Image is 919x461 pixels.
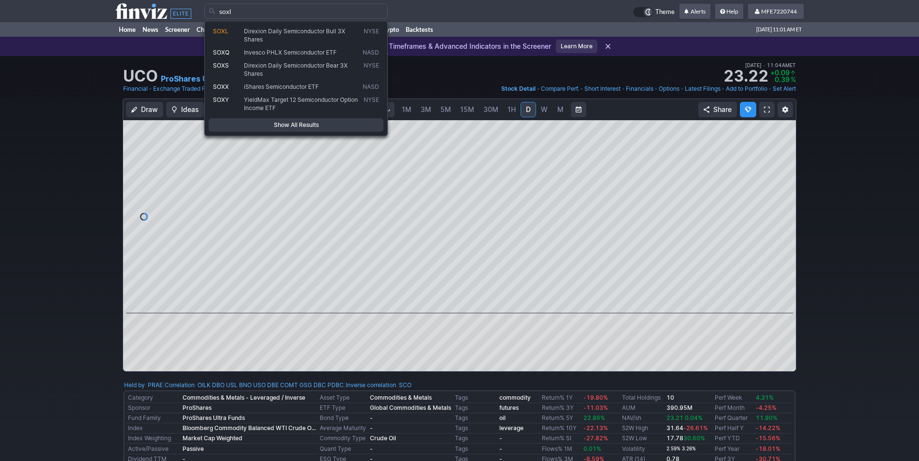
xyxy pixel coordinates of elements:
input: Search [204,3,388,19]
span: • [721,84,725,94]
td: Return% 10Y [540,423,582,433]
button: Ideas [166,102,204,117]
span: MFE7220744 [761,8,797,15]
button: Explore new features [740,102,756,117]
a: Correlation [165,381,195,389]
span: NYSE [364,28,379,43]
b: futures [499,404,519,411]
b: - [370,414,373,421]
span: 0.04% [685,414,703,421]
span: Direxion Daily Semiconductor Bear 3X Shares [244,62,348,77]
a: Financials [626,84,653,94]
span: D [526,105,531,113]
b: Market Cap Weighted [183,434,242,442]
td: NAV/sh [620,413,665,423]
b: 17.78 [666,434,705,442]
span: W [541,105,548,113]
a: commodity [499,394,531,401]
span: 0.01% [583,445,601,452]
b: - [499,434,502,442]
a: Compare Perf. [541,84,579,94]
td: Return% SI [540,433,582,444]
span: Show All Results [213,120,379,130]
a: Backtests [402,22,437,37]
a: Financial [123,84,148,94]
td: Perf YTD [713,433,753,444]
a: Learn More [556,40,597,53]
a: D [521,102,536,117]
a: Screener [162,22,193,37]
span: 0.39 [775,75,790,84]
a: Exchange Traded Fund [153,84,215,94]
p: Introducing Intraday Timeframes & Advanced Indicators in the Screener [306,42,551,51]
td: Perf Half Y [713,423,753,433]
button: Chart Settings [778,102,793,117]
td: 52W High [620,423,665,433]
b: - [499,445,502,452]
a: SCO [399,380,411,390]
small: 2.59% 3.26% [666,446,696,451]
a: Options [659,84,679,94]
span: SOXQ [213,49,229,56]
span: 30.60% [683,434,705,442]
a: DBC [313,380,326,390]
div: | : [163,380,344,390]
div: | : [344,380,411,390]
a: MFE7220744 [748,4,804,19]
span: 30M [483,105,498,113]
span: Theme [655,7,675,17]
a: Help [715,4,743,19]
td: Perf Year [713,444,753,454]
td: AUM [620,403,665,413]
a: leverage [499,424,523,432]
b: - [370,424,373,432]
td: Tags [453,423,497,433]
a: oil [499,414,506,421]
a: DBE [267,380,279,390]
td: Tags [453,433,497,444]
a: Add to Portfolio [726,84,767,94]
span: Direxion Daily Semiconductor Bull 3X Shares [244,28,345,43]
span: SOXY [213,96,229,103]
span: SOXS [213,62,229,69]
b: Commodities & Metals [370,394,432,401]
td: Tags [453,444,497,454]
a: 1H [503,102,520,117]
a: Show All Results [209,118,383,132]
td: Category [126,393,181,403]
a: Held by [124,381,145,389]
span: NASD [363,49,379,57]
td: Sponsor [126,403,181,413]
span: [DATE] 11:04AM ET [745,61,796,70]
td: ETF Type [318,403,368,413]
a: GSG [299,380,312,390]
td: Perf Week [713,393,753,403]
a: Home [115,22,139,37]
span: • [149,84,152,94]
span: Ideas [181,105,199,114]
span: 15M [460,105,474,113]
span: 5M [440,105,451,113]
a: 15M [456,102,479,117]
td: Tags [453,393,497,403]
b: Global Commodities & Metals [370,404,451,411]
span: [DATE] 11:01 AM ET [756,22,802,37]
button: Range [571,102,586,117]
a: 3M [416,102,436,117]
b: - [370,445,373,452]
div: : [124,380,163,390]
b: Commodities & Metals - Leveraged / Inverse [183,394,305,401]
span: Stock Detail [501,85,536,92]
span: SOXX [213,83,229,90]
td: Active/Passive [126,444,181,454]
span: 22.86% [583,414,605,421]
a: USL [226,380,238,390]
a: DBO [212,380,225,390]
a: PRAE [148,380,163,390]
span: -14.22% [756,424,780,432]
a: W [537,102,552,117]
span: -18.01% [756,445,780,452]
span: Latest Filings [685,85,721,92]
